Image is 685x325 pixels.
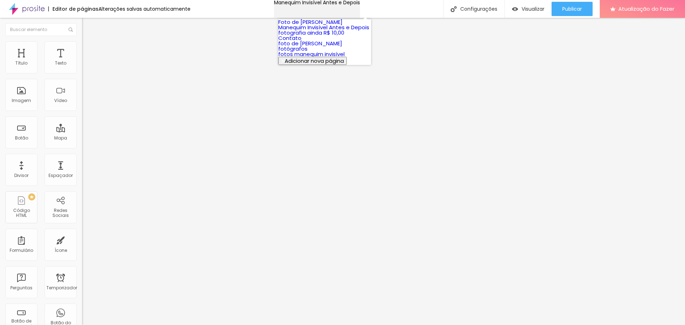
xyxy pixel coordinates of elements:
font: Formulário [10,247,33,253]
a: fotografia ainda R$ 10,00 [278,29,344,36]
font: Adicionar nova página [285,57,344,65]
font: Temporizador [46,285,77,291]
font: Configurações [460,5,497,12]
font: Perguntas [10,285,32,291]
button: Adicionar nova página [278,57,347,65]
font: Espaçador [49,172,73,178]
font: Alterações salvas automaticamente [98,5,191,12]
font: Editor de páginas [52,5,98,12]
a: Contato [278,34,301,42]
font: Imagem [12,97,31,103]
button: Publicar [552,2,593,16]
font: Mapa [54,135,67,141]
a: Foto de [PERSON_NAME] [278,18,342,26]
font: Texto [55,60,66,66]
img: view-1.svg [512,6,518,12]
font: Botão [15,135,28,141]
input: Buscar elemento [5,23,77,36]
font: Publicar [562,5,582,12]
img: Ícone [68,27,73,32]
button: Visualizar [505,2,552,16]
font: Vídeo [54,97,67,103]
a: fotos manequim invisível [278,50,345,58]
font: Atualização do Fazer [618,5,674,12]
img: Ícone [451,6,457,12]
font: Visualizar [522,5,544,12]
font: Redes Sociais [52,207,69,218]
a: Manequim Invisível Antes e Depois [278,24,369,31]
font: Código HTML [13,207,30,218]
font: Divisor [14,172,29,178]
a: foto de [PERSON_NAME] [278,40,342,47]
font: Título [15,60,27,66]
a: fotógrafos [278,45,308,52]
font: Ícone [55,247,67,253]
